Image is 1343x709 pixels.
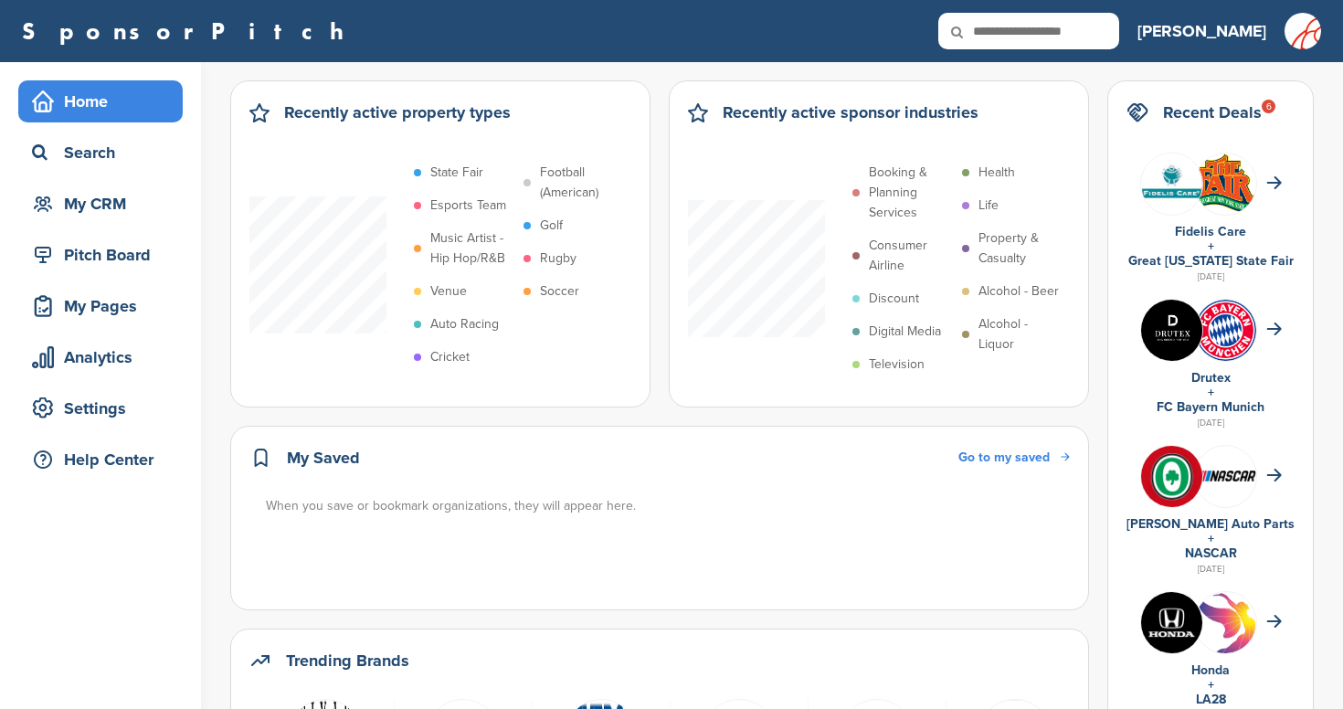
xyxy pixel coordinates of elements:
p: Alcohol - Beer [978,281,1059,302]
p: Cricket [430,347,470,367]
a: [PERSON_NAME] [1137,11,1266,51]
p: State Fair [430,163,483,183]
div: My CRM [27,187,183,220]
a: Great [US_STATE] State Fair [1128,253,1294,269]
div: Search [27,136,183,169]
p: Property & Casualty [978,228,1063,269]
p: Soccer [540,281,579,302]
img: Kln5su0v 400x400 [1141,592,1202,653]
h2: Recently active sponsor industries [723,100,978,125]
img: Images (4) [1141,300,1202,361]
div: Analytics [27,341,183,374]
p: Rugby [540,249,576,269]
p: Football (American) [540,163,624,203]
a: My CRM [18,183,183,225]
img: V7vhzcmg 400x400 [1141,446,1202,507]
a: Search [18,132,183,174]
a: FC Bayern Munich [1157,399,1264,415]
a: + [1208,238,1214,254]
h3: [PERSON_NAME] [1137,18,1266,44]
p: Health [978,163,1015,183]
span: Go to my saved [958,450,1050,465]
img: La 2028 olympics logo [1195,592,1256,701]
a: Honda [1191,662,1230,678]
div: My Pages [27,290,183,323]
a: Fidelis Care [1175,224,1246,239]
p: Alcohol - Liquor [978,314,1063,354]
p: Digital Media [869,322,941,342]
p: Television [869,354,925,375]
a: Help Center [18,439,183,481]
img: Open uri20141112 64162 1l1jknv?1415809301 [1195,300,1256,361]
a: NASCAR [1185,545,1237,561]
a: Go to my saved [958,448,1070,468]
h2: My Saved [287,445,360,471]
a: + [1208,385,1214,400]
div: When you save or bookmark organizations, they will appear here. [266,496,1072,516]
a: [PERSON_NAME] Auto Parts [1126,516,1295,532]
div: 6 [1262,100,1275,113]
h2: Trending Brands [286,648,409,673]
p: Life [978,196,999,216]
p: Venue [430,281,467,302]
div: Settings [27,392,183,425]
div: Home [27,85,183,118]
a: Settings [18,387,183,429]
p: Discount [869,289,919,309]
p: Music Artist - Hip Hop/R&B [430,228,514,269]
a: Analytics [18,336,183,378]
div: Help Center [27,443,183,476]
a: My Pages [18,285,183,327]
img: Download [1195,153,1256,214]
h2: Recent Deals [1163,100,1262,125]
h2: Recently active property types [284,100,511,125]
div: [DATE] [1126,415,1295,431]
img: Data [1141,153,1202,215]
p: Consumer Airline [869,236,953,276]
img: 7569886e 0a8b 4460 bc64 d028672dde70 [1195,471,1256,481]
a: SponsorPitch [22,19,355,43]
a: + [1208,531,1214,546]
p: Esports Team [430,196,506,216]
a: + [1208,677,1214,693]
div: [DATE] [1126,561,1295,577]
a: Drutex [1191,370,1231,386]
div: Pitch Board [27,238,183,271]
p: Golf [540,216,563,236]
div: [DATE] [1126,269,1295,285]
p: Auto Racing [430,314,499,334]
a: LA28 [1196,692,1226,707]
a: Pitch Board [18,234,183,276]
a: Home [18,80,183,122]
p: Booking & Planning Services [869,163,953,223]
